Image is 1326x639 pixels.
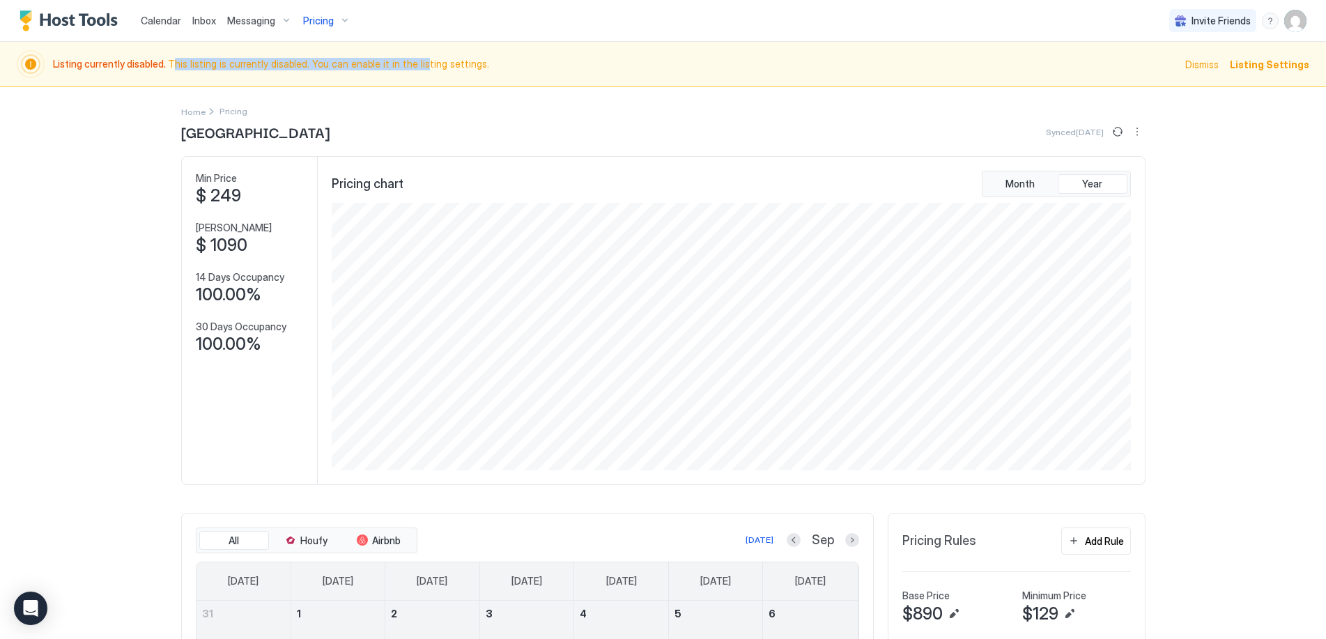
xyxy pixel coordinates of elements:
[196,321,286,333] span: 30 Days Occupancy
[196,284,261,305] span: 100.00%
[391,608,397,619] span: 2
[14,592,47,625] div: Open Intercom Messenger
[181,121,330,142] span: [GEOGRAPHIC_DATA]
[1109,123,1126,140] button: Sync prices
[291,601,385,626] a: September 1, 2025
[1129,123,1146,140] button: More options
[580,608,587,619] span: 4
[982,171,1131,197] div: tab-group
[845,533,859,547] button: Next month
[1005,178,1035,190] span: Month
[196,222,272,234] span: [PERSON_NAME]
[53,58,1177,70] span: This listing is currently disabled. You can enable it in the listing settings.
[196,185,241,206] span: $ 249
[1284,10,1306,32] div: User profile
[902,533,976,549] span: Pricing Rules
[53,58,168,70] span: Listing currently disabled.
[795,575,826,587] span: [DATE]
[196,334,261,355] span: 100.00%
[202,608,213,619] span: 31
[229,534,239,547] span: All
[309,562,367,600] a: Monday
[272,531,341,551] button: Houfy
[141,15,181,26] span: Calendar
[196,172,237,185] span: Min Price
[297,608,301,619] span: 1
[1022,603,1058,624] span: $129
[743,532,776,548] button: [DATE]
[946,606,962,622] button: Edit
[1185,57,1219,72] div: Dismiss
[985,174,1055,194] button: Month
[1061,606,1078,622] button: Edit
[219,106,247,116] span: Breadcrumb
[763,601,857,626] a: September 6, 2025
[344,531,414,551] button: Airbnb
[606,575,637,587] span: [DATE]
[227,15,275,27] span: Messaging
[181,104,206,118] div: Breadcrumb
[486,608,493,619] span: 3
[196,528,417,554] div: tab-group
[511,575,542,587] span: [DATE]
[385,601,479,626] a: September 2, 2025
[372,534,401,547] span: Airbnb
[196,271,284,284] span: 14 Days Occupancy
[902,590,950,602] span: Base Price
[20,10,124,31] a: Host Tools Logo
[303,15,334,27] span: Pricing
[192,15,216,26] span: Inbox
[769,608,776,619] span: 6
[332,176,403,192] span: Pricing chart
[592,562,651,600] a: Thursday
[1262,13,1279,29] div: menu
[574,601,668,626] a: September 4, 2025
[192,13,216,28] a: Inbox
[1129,123,1146,140] div: menu
[812,532,834,548] span: Sep
[1046,127,1104,137] span: Synced [DATE]
[196,601,291,626] a: August 31, 2025
[781,562,840,600] a: Saturday
[498,562,556,600] a: Wednesday
[141,13,181,28] a: Calendar
[1082,178,1102,190] span: Year
[417,575,447,587] span: [DATE]
[700,575,731,587] span: [DATE]
[181,104,206,118] a: Home
[196,235,247,256] span: $ 1090
[1058,174,1127,194] button: Year
[1192,15,1251,27] span: Invite Friends
[1061,528,1131,555] button: Add Rule
[1230,57,1309,72] div: Listing Settings
[674,608,681,619] span: 5
[199,531,269,551] button: All
[403,562,461,600] a: Tuesday
[228,575,259,587] span: [DATE]
[669,601,763,626] a: September 5, 2025
[746,534,773,546] div: [DATE]
[1085,534,1124,548] div: Add Rule
[902,603,943,624] span: $890
[181,107,206,117] span: Home
[686,562,745,600] a: Friday
[214,562,272,600] a: Sunday
[300,534,327,547] span: Houfy
[480,601,574,626] a: September 3, 2025
[1022,590,1086,602] span: Minimum Price
[787,533,801,547] button: Previous month
[323,575,353,587] span: [DATE]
